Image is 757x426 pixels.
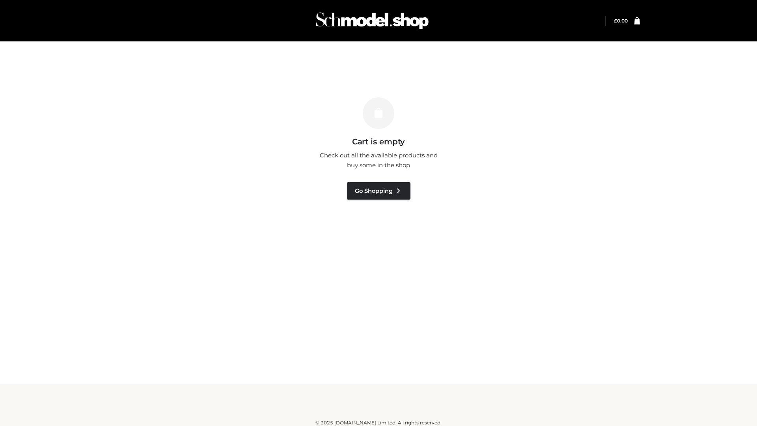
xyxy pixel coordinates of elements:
[614,18,628,24] bdi: 0.00
[135,137,622,146] h3: Cart is empty
[614,18,628,24] a: £0.00
[313,5,431,36] img: Schmodel Admin 964
[315,150,442,170] p: Check out all the available products and buy some in the shop
[347,182,410,200] a: Go Shopping
[614,18,617,24] span: £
